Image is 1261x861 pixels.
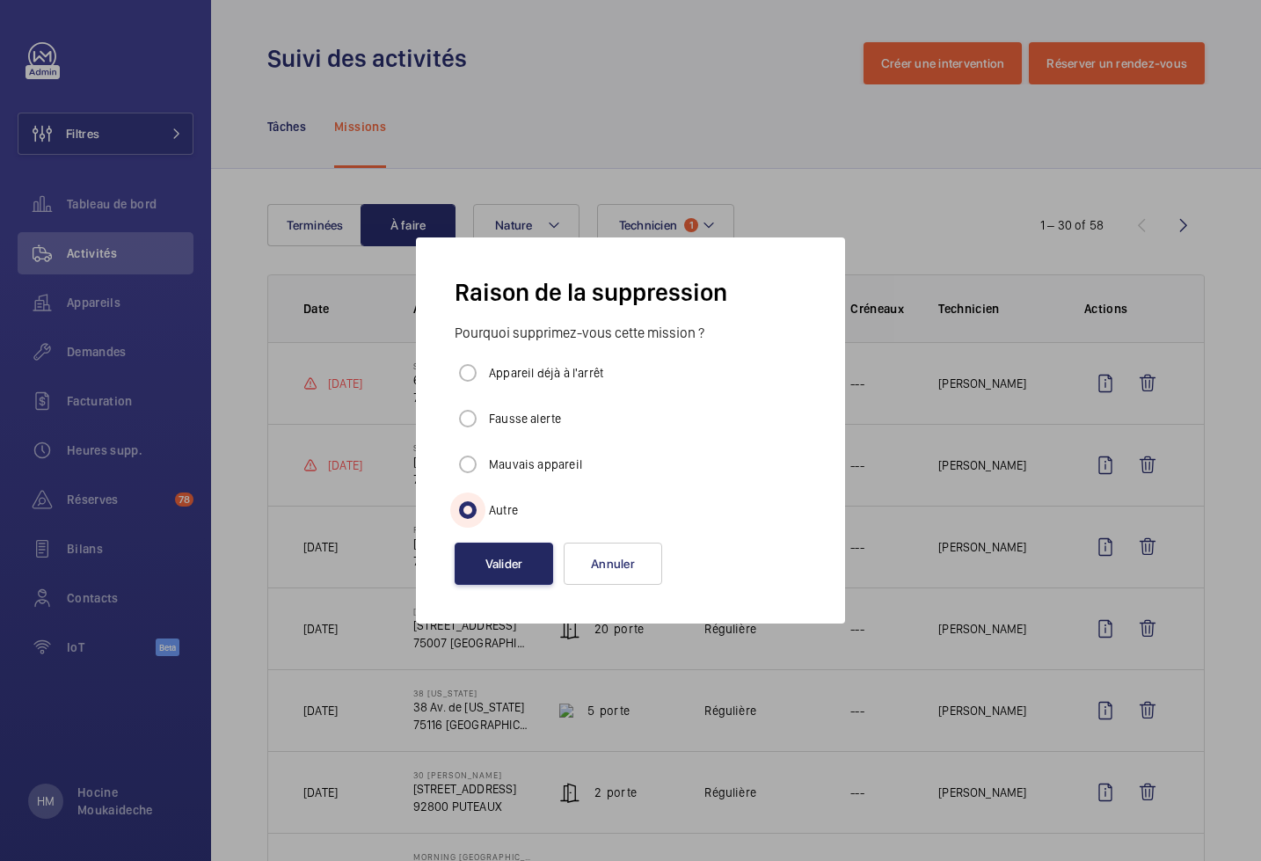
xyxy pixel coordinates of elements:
[485,456,582,473] label: Mauvais appareil
[564,543,662,585] button: Annuler
[485,364,603,382] label: Appareil déjà à l'arrêt
[455,276,806,309] h3: Raison de la suppression
[455,326,806,340] label: Pourquoi supprimez-vous cette mission ?
[455,543,553,585] button: Valider
[485,410,561,427] label: Fausse alerte
[485,501,518,519] label: Autre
